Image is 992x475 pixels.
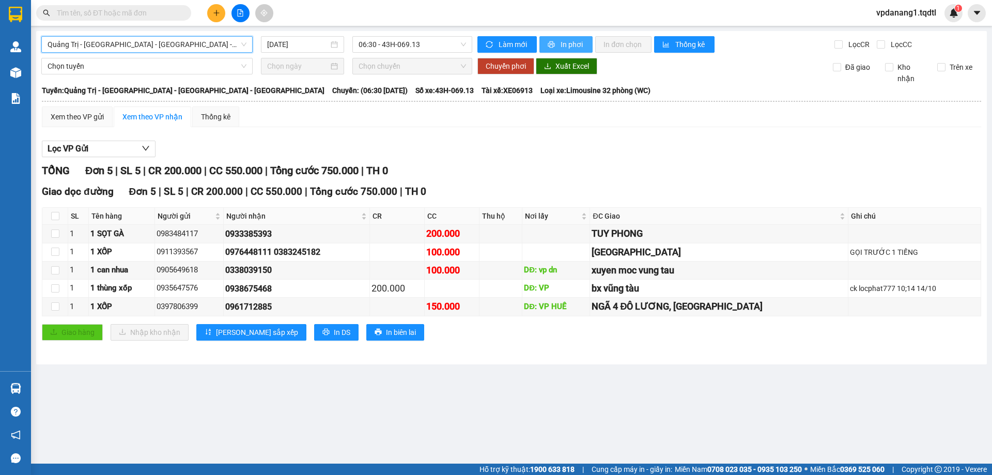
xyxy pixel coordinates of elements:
[426,226,477,241] div: 200.000
[143,164,146,177] span: |
[148,164,202,177] span: CR 200.000
[157,246,222,258] div: 0911393567
[893,62,929,84] span: Kho nhận
[548,41,556,49] span: printer
[405,186,426,197] span: TH 0
[595,36,652,53] button: In đơn chọn
[225,227,367,240] div: 0933385393
[85,164,113,177] span: Đơn 5
[956,5,960,12] span: 1
[592,263,846,278] div: xuyen moc vung tau
[592,464,672,475] span: Cung cấp máy in - giấy in:
[10,383,21,394] img: warehouse-icon
[477,36,537,53] button: syncLàm mới
[70,264,87,277] div: 1
[972,8,982,18] span: caret-down
[841,62,874,73] span: Đã giao
[305,186,307,197] span: |
[48,142,88,155] span: Lọc VP Gửi
[90,246,153,258] div: 1 XỐP
[840,465,885,473] strong: 0369 525 060
[142,144,150,152] span: down
[205,328,212,336] span: sort-ascending
[42,141,156,157] button: Lọc VP Gửi
[122,111,182,122] div: Xem theo VP nhận
[479,208,522,225] th: Thu hộ
[48,58,246,74] span: Chọn tuyến
[479,464,575,475] span: Hỗ trợ kỹ thuật:
[120,164,141,177] span: SL 5
[157,228,222,240] div: 0983484117
[42,164,70,177] span: TỔNG
[157,282,222,295] div: 0935647576
[225,264,367,277] div: 0338039150
[265,164,268,177] span: |
[555,60,589,72] span: Xuất Excel
[707,465,802,473] strong: 0708 023 035 - 0935 103 250
[592,281,846,296] div: bx vũng tàu
[675,464,802,475] span: Miền Nam
[267,60,329,72] input: Chọn ngày
[426,299,477,314] div: 150.000
[810,464,885,475] span: Miền Bắc
[582,464,584,475] span: |
[157,301,222,313] div: 0397806399
[530,465,575,473] strong: 1900 633 818
[216,327,298,338] span: [PERSON_NAME] sắp xếp
[70,301,87,313] div: 1
[225,246,367,258] div: 0976448111 0383245182
[322,328,330,336] span: printer
[415,85,474,96] span: Số xe: 43H-069.13
[158,210,213,222] span: Người gửi
[868,6,944,19] span: vpdanang1.tqdtl
[115,164,118,177] span: |
[499,39,529,50] span: Làm mới
[225,282,367,295] div: 0938675468
[332,85,408,96] span: Chuyến: (06:30 [DATE])
[525,210,579,222] span: Nơi lấy
[482,85,533,96] span: Tài xế: XE06913
[850,283,979,294] div: ck locphat777 10;14 14/10
[270,164,359,177] span: Tổng cước 750.000
[70,282,87,295] div: 1
[51,111,104,122] div: Xem theo VP gửi
[844,39,871,50] span: Lọc CR
[231,4,250,22] button: file-add
[592,299,846,314] div: NGÃ 4 ĐÔ LƯƠNG, [GEOGRAPHIC_DATA]
[111,324,189,341] button: downloadNhập kho nhận
[209,164,262,177] span: CC 550.000
[70,246,87,258] div: 1
[654,36,715,53] button: bar-chartThống kê
[371,281,423,296] div: 200.000
[42,324,103,341] button: uploadGiao hàng
[237,9,244,17] span: file-add
[90,282,153,295] div: 1 thùng xốp
[255,4,273,22] button: aim
[11,430,21,440] span: notification
[201,111,230,122] div: Thống kê
[539,36,593,53] button: printerIn phơi
[675,39,706,50] span: Thống kê
[536,58,597,74] button: downloadXuất Excel
[314,324,359,341] button: printerIn DS
[204,164,207,177] span: |
[386,327,416,338] span: In biên lai
[359,37,466,52] span: 06:30 - 43H-069.13
[334,327,350,338] span: In DS
[42,86,324,95] b: Tuyến: Quảng Trị - [GEOGRAPHIC_DATA] - [GEOGRAPHIC_DATA] - [GEOGRAPHIC_DATA]
[90,228,153,240] div: 1 SỌT GÀ
[366,324,424,341] button: printerIn biên lai
[11,453,21,463] span: message
[850,247,979,258] div: GỌI TRƯỚC 1 TIẾNG
[267,39,329,50] input: 14/10/2025
[361,164,364,177] span: |
[935,466,942,473] span: copyright
[561,39,584,50] span: In phơi
[848,208,981,225] th: Ghi chú
[592,226,846,241] div: TUY PHONG
[540,85,650,96] span: Loại xe: Limousine 32 phòng (WC)
[89,208,156,225] th: Tên hàng
[887,39,913,50] span: Lọc CC
[425,208,479,225] th: CC
[43,9,50,17] span: search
